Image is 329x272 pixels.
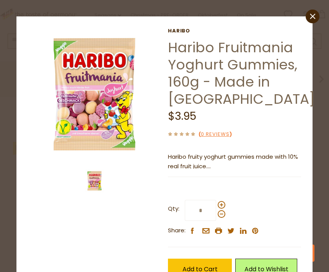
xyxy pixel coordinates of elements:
[199,130,232,138] span: ( )
[168,109,196,124] span: $3.95
[168,28,301,34] a: Haribo
[201,130,230,138] a: 0 Reviews
[83,169,106,192] img: Haribo Fruitmania Yoghurt
[168,204,179,214] strong: Qty:
[28,28,161,161] img: Haribo Fruitmania Yoghurt
[168,38,315,109] a: Haribo Fruitmania Yoghurt Gummies, 160g - Made in [GEOGRAPHIC_DATA]
[168,226,186,235] span: Share:
[185,200,216,221] input: Qty:
[168,152,301,171] p: Haribo fruity yoghurt gummies made with 10% real fruit juice.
